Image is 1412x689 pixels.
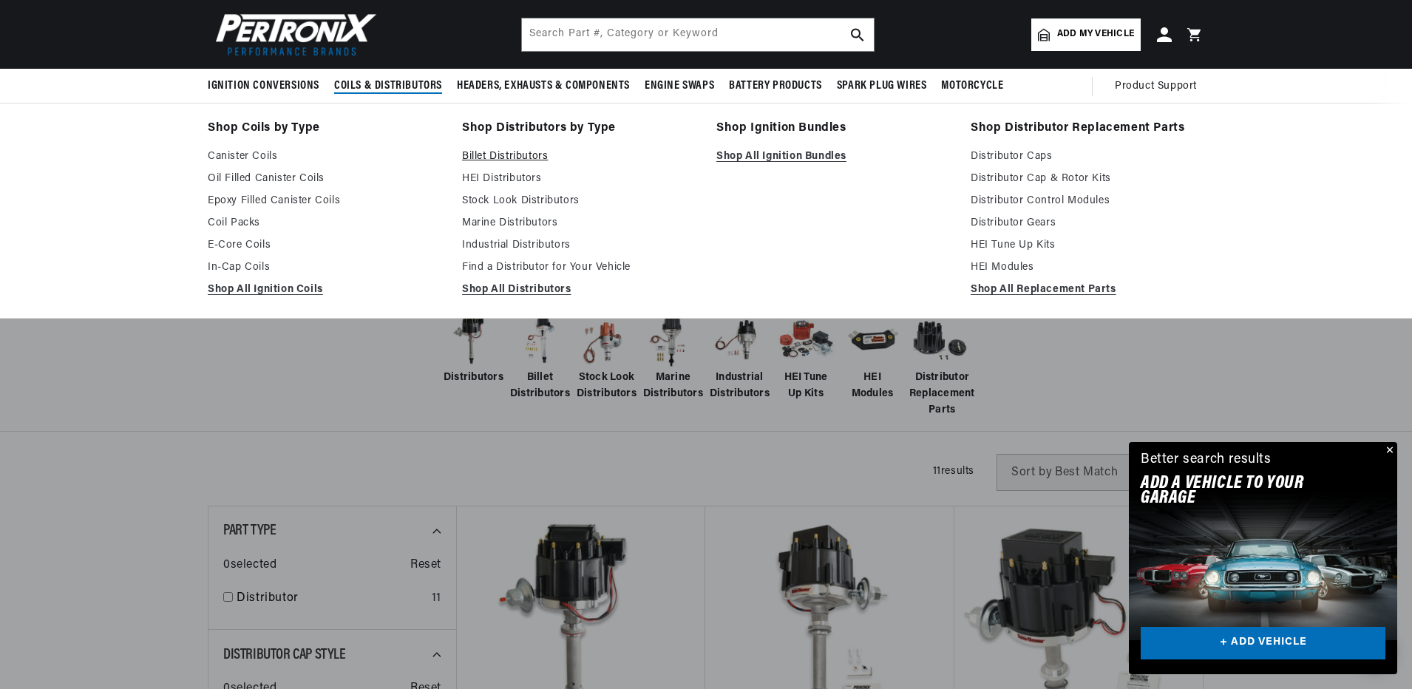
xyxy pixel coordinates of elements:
a: Add my vehicle [1031,18,1141,51]
a: Shop Ignition Bundles [716,118,950,139]
a: E-Core Coils [208,237,441,254]
img: Industrial Distributors [710,310,769,370]
img: Distributors [444,310,503,370]
a: Distributors Distributors [444,310,503,386]
a: Stock Look Distributors Stock Look Distributors [577,310,636,403]
span: 0 selected [223,556,276,575]
button: Close [1379,442,1397,460]
summary: Coils & Distributors [327,69,449,103]
a: Marine Distributors [462,214,696,232]
a: Industrial Distributors Industrial Distributors [710,310,769,403]
a: Shop Coils by Type [208,118,441,139]
span: Industrial Distributors [710,370,770,403]
a: Distributor Control Modules [971,192,1204,210]
a: Industrial Distributors [462,237,696,254]
summary: Ignition Conversions [208,69,327,103]
span: Reset [410,556,441,575]
span: HEI Modules [843,370,902,403]
div: 11 [432,589,441,608]
span: Headers, Exhausts & Components [457,78,630,94]
a: Shop All Replacement Parts [971,281,1204,299]
a: Distributor Caps [971,148,1204,166]
img: Marine Distributors [643,310,702,370]
a: HEI Modules [971,259,1204,276]
span: Stock Look Distributors [577,370,637,403]
a: Distributor Gears [971,214,1204,232]
summary: Motorcycle [934,69,1011,103]
img: Distributor Replacement Parts [909,310,968,370]
a: Distributor Cap & Rotor Kits [971,170,1204,188]
summary: Headers, Exhausts & Components [449,69,637,103]
a: Find a Distributor for Your Vehicle [462,259,696,276]
img: HEI Tune Up Kits [776,310,835,370]
a: Distributor Replacement Parts Distributor Replacement Parts [909,310,968,419]
a: Coil Packs [208,214,441,232]
a: Shop All Distributors [462,281,696,299]
img: Stock Look Distributors [577,310,636,370]
a: In-Cap Coils [208,259,441,276]
a: Shop All Ignition Bundles [716,148,950,166]
span: Part Type [223,523,276,538]
a: HEI Tune Up Kits HEI Tune Up Kits [776,310,835,403]
input: Search Part #, Category or Keyword [522,18,874,51]
h2: Add A VEHICLE to your garage [1141,476,1348,506]
button: search button [841,18,874,51]
a: Canister Coils [208,148,441,166]
a: Shop Distributors by Type [462,118,696,139]
a: + ADD VEHICLE [1141,627,1385,660]
span: 11 results [933,466,974,477]
div: Better search results [1141,449,1272,471]
img: HEI Modules [843,310,902,370]
span: Marine Distributors [643,370,703,403]
span: Add my vehicle [1057,27,1134,41]
img: Billet Distributors [510,310,569,370]
a: Billet Distributors [462,148,696,166]
a: HEI Modules HEI Modules [843,310,902,403]
span: HEI Tune Up Kits [776,370,835,403]
a: Distributor [237,589,426,608]
summary: Spark Plug Wires [829,69,934,103]
a: Shop Distributor Replacement Parts [971,118,1204,139]
img: Pertronix [208,9,378,60]
a: Billet Distributors Billet Distributors [510,310,569,403]
span: Ignition Conversions [208,78,319,94]
summary: Engine Swaps [637,69,722,103]
span: Product Support [1115,78,1197,95]
span: Distributor Replacement Parts [909,370,975,419]
a: Shop All Ignition Coils [208,281,441,299]
span: Coils & Distributors [334,78,442,94]
a: Epoxy Filled Canister Coils [208,192,441,210]
span: Distributors [444,370,503,386]
a: HEI Distributors [462,170,696,188]
span: Motorcycle [941,78,1003,94]
span: Billet Distributors [510,370,570,403]
a: Oil Filled Canister Coils [208,170,441,188]
span: Engine Swaps [645,78,714,94]
select: Sort by [997,454,1189,491]
summary: Battery Products [722,69,829,103]
summary: Product Support [1115,69,1204,104]
a: HEI Tune Up Kits [971,237,1204,254]
span: Spark Plug Wires [837,78,927,94]
a: Marine Distributors Marine Distributors [643,310,702,403]
span: Battery Products [729,78,822,94]
span: Distributor Cap Style [223,648,346,662]
a: Stock Look Distributors [462,192,696,210]
span: Sort by [1011,466,1052,478]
